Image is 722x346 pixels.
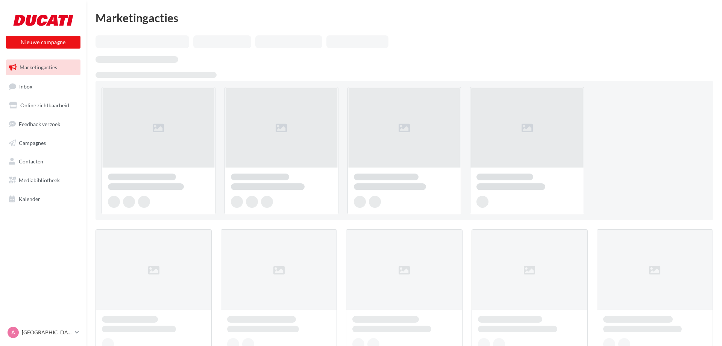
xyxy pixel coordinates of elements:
[19,177,60,183] span: Mediabibliotheek
[11,329,15,336] span: A
[5,191,82,207] a: Kalender
[5,172,82,188] a: Mediabibliotheek
[19,121,60,127] span: Feedback verzoek
[6,36,80,49] button: Nieuwe campagne
[19,139,46,146] span: Campagnes
[20,102,69,108] span: Online zichtbaarheid
[22,329,72,336] p: [GEOGRAPHIC_DATA]
[19,158,43,165] span: Contacten
[20,64,57,70] span: Marketingacties
[5,116,82,132] a: Feedback verzoek
[5,98,82,113] a: Online zichtbaarheid
[19,196,40,202] span: Kalender
[96,12,713,23] div: Marketingacties
[5,59,82,75] a: Marketingacties
[5,154,82,169] a: Contacten
[5,135,82,151] a: Campagnes
[19,83,32,89] span: Inbox
[6,325,80,340] a: A [GEOGRAPHIC_DATA]
[5,78,82,95] a: Inbox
